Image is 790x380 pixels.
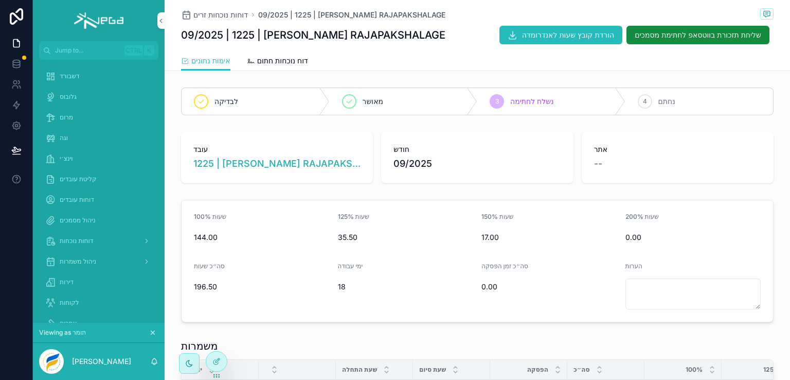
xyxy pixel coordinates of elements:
[145,46,153,55] span: K
[338,232,474,243] span: 35.50
[39,108,158,127] a: מרום
[39,41,158,60] button: Jump to...CtrlK
[643,97,647,106] span: 4
[193,144,361,154] span: עובד
[522,30,614,40] span: הורדת קובץ שעות לאנדרומדה
[39,252,158,271] a: ניהול משמרות
[194,282,330,292] span: 196.50
[393,157,561,171] span: 09/2025
[191,56,230,66] span: אימות נתונים
[60,72,80,80] span: דשבורד
[481,232,617,243] span: 17.00
[625,232,761,243] span: 0.00
[60,257,96,266] span: ניהול משמרות
[60,175,97,183] span: קליטת עובדים
[60,196,94,204] span: דוחות עובדים
[181,51,230,71] a: אימות נתונים
[55,46,120,55] span: Jump to...
[39,329,86,337] span: Viewing as תומר
[60,299,79,307] span: לקוחות
[594,144,761,154] span: אתר
[124,45,143,56] span: Ctrl
[481,262,528,270] span: סה״כ זמן הפסקה
[194,232,330,243] span: 144.00
[393,144,561,154] span: חודש
[181,28,445,42] h1: 09/2025 | 1225 | [PERSON_NAME] RAJAPAKSHALAGE
[60,319,77,327] span: אתרים
[573,366,590,374] span: סה״כ
[60,93,77,101] span: גלובוס
[39,273,158,291] a: דירות
[625,262,642,270] span: הערות
[74,12,123,29] img: App logo
[481,282,617,292] span: 0.00
[194,262,225,270] span: סה״כ שעות
[60,278,74,286] span: דירות
[495,97,499,106] span: 3
[194,213,226,220] span: שעות 100%
[60,134,68,142] span: וגה
[763,366,780,374] span: 125%
[258,10,445,20] a: 09/2025 | 1225 | [PERSON_NAME] RAJAPAKSHALAGE
[39,129,158,147] a: וגה
[39,88,158,106] a: גלובוס
[626,26,769,44] button: שליחת תזכורת בווטסאפ לחתימת מסמכים
[481,213,513,220] span: שעות 150%
[686,366,703,374] span: 100%
[60,113,73,122] span: מרום
[419,366,446,374] span: שעת סיום
[39,314,158,333] a: אתרים
[527,366,548,374] span: הפסקה
[193,10,248,20] span: דוחות נוכחות זרים
[39,211,158,230] a: ניהול מסמכים
[72,356,131,367] p: [PERSON_NAME]
[658,96,675,107] span: נחתם
[39,191,158,209] a: דוחות עובדים
[594,157,602,171] span: --
[338,262,363,270] span: ימי עבודה
[181,339,218,353] h1: משמרות
[338,282,474,292] span: 18
[39,67,158,85] a: דשבורד
[60,237,93,245] span: דוחות נוכחות
[257,56,308,66] span: דוח נוכחות חתום
[33,60,165,323] div: scrollable content
[363,96,384,107] span: מאושר
[247,51,308,72] a: דוח נוכחות חתום
[60,216,96,224] span: ניהול מסמכים
[181,10,248,20] a: דוחות נוכחות זרים
[338,213,369,220] span: שעות 125%
[193,157,361,171] a: 1225 | [PERSON_NAME] RAJAPAKSHALAGE
[635,30,761,40] span: שליחת תזכורת בווטסאפ לחתימת מסמכים
[510,96,554,107] span: נשלח לחתימה
[39,232,158,250] a: דוחות נוכחות
[499,26,622,44] button: הורדת קובץ שעות לאנדרומדה
[39,293,158,312] a: לקוחות
[342,366,377,374] span: שעת התחלה
[60,154,73,163] span: וינצ׳י
[39,149,158,168] a: וינצ׳י
[39,170,158,188] a: קליטת עובדים
[625,213,659,220] span: שעות 200%
[214,96,238,107] span: לבדיקה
